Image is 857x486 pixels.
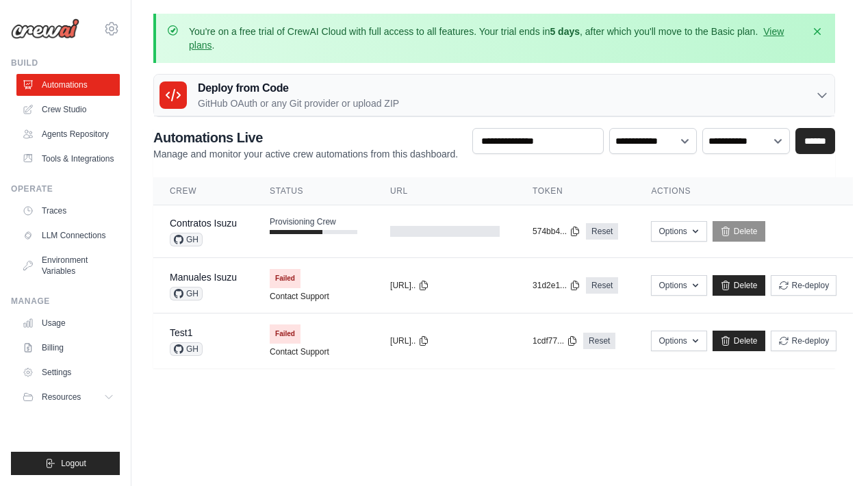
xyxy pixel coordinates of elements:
[16,386,120,408] button: Resources
[170,342,203,356] span: GH
[550,26,580,37] strong: 5 days
[170,272,237,283] a: Manuales Isuzu
[270,324,300,344] span: Failed
[635,177,853,205] th: Actions
[11,183,120,194] div: Operate
[270,269,300,288] span: Failed
[586,223,618,240] a: Reset
[16,337,120,359] a: Billing
[374,177,516,205] th: URL
[16,249,120,282] a: Environment Variables
[170,287,203,300] span: GH
[771,331,837,351] button: Re-deploy
[583,333,615,349] a: Reset
[270,346,329,357] a: Contact Support
[11,57,120,68] div: Build
[516,177,635,205] th: Token
[16,123,120,145] a: Agents Repository
[771,275,837,296] button: Re-deploy
[713,331,765,351] a: Delete
[16,225,120,246] a: LLM Connections
[170,327,192,338] a: Test1
[11,296,120,307] div: Manage
[533,280,580,291] button: 31d2e1...
[170,233,203,246] span: GH
[651,275,706,296] button: Options
[16,74,120,96] a: Automations
[586,277,618,294] a: Reset
[11,18,79,39] img: Logo
[198,80,399,97] h3: Deploy from Code
[153,177,253,205] th: Crew
[42,392,81,402] span: Resources
[16,200,120,222] a: Traces
[61,458,86,469] span: Logout
[651,221,706,242] button: Options
[153,147,458,161] p: Manage and monitor your active crew automations from this dashboard.
[713,275,765,296] a: Delete
[713,221,765,242] a: Delete
[16,361,120,383] a: Settings
[533,226,580,237] button: 574bb4...
[16,99,120,120] a: Crew Studio
[16,148,120,170] a: Tools & Integrations
[170,218,237,229] a: Contratos Isuzu
[16,312,120,334] a: Usage
[189,25,802,52] p: You're on a free trial of CrewAI Cloud with full access to all features. Your trial ends in , aft...
[651,331,706,351] button: Options
[533,335,578,346] button: 1cdf77...
[253,177,374,205] th: Status
[11,452,120,475] button: Logout
[198,97,399,110] p: GitHub OAuth or any Git provider or upload ZIP
[270,216,336,227] span: Provisioning Crew
[153,128,458,147] h2: Automations Live
[270,291,329,302] a: Contact Support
